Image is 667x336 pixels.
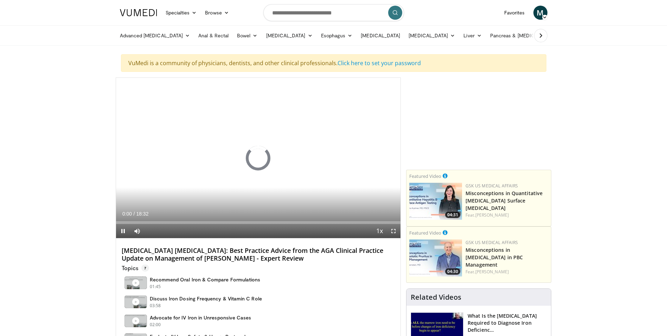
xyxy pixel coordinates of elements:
h4: Related Videos [411,293,461,301]
a: [PERSON_NAME] [475,269,509,275]
iframe: Advertisement [426,77,532,166]
a: M [533,6,547,20]
h4: Discuss Iron Dosing Frequency & Vitamin C Role [150,295,262,302]
input: Search topics, interventions [263,4,404,21]
a: Esophagus [317,29,357,43]
div: Progress Bar [116,221,401,224]
span: / [134,211,135,217]
p: 02:00 [150,322,161,328]
a: Browse [201,6,233,20]
span: 0:00 [122,211,132,217]
small: Featured Video [409,173,441,179]
a: Anal & Rectal [194,29,233,43]
h4: Advocate for IV Iron in Unresponsive Cases [150,315,251,321]
button: Mute [130,224,144,238]
a: GSK US Medical Affairs [466,183,518,189]
span: 18:32 [136,211,148,217]
a: Liver [459,29,486,43]
span: 04:31 [445,212,460,218]
span: 04:30 [445,268,460,275]
img: aa8aa058-1558-4842-8c0c-0d4d7a40e65d.jpg.150x105_q85_crop-smart_upscale.jpg [409,239,462,276]
a: GSK US Medical Affairs [466,239,518,245]
a: Advanced [MEDICAL_DATA] [116,29,194,43]
button: Playback Rate [372,224,386,238]
a: Bowel [233,29,262,43]
video-js: Video Player [116,78,401,238]
a: [MEDICAL_DATA] [262,29,317,43]
h4: [MEDICAL_DATA] [MEDICAL_DATA]: Best Practice Advice from the AGA Clinical Practice Update on Mana... [122,247,395,262]
a: Specialties [161,6,201,20]
a: Pancreas & [MEDICAL_DATA] [486,29,568,43]
small: Featured Video [409,230,441,236]
span: 7 [141,265,149,272]
a: Misconceptions in Quantitative [MEDICAL_DATA] Surface [MEDICAL_DATA] [466,190,543,211]
a: Misconceptions in [MEDICAL_DATA] in PBC Management [466,247,523,268]
p: 01:45 [150,284,161,290]
a: 04:30 [409,239,462,276]
p: Topics [122,265,149,272]
div: VuMedi is a community of physicians, dentists, and other clinical professionals. [121,54,546,72]
div: Feat. [466,212,548,218]
a: Favorites [500,6,529,20]
img: ea8305e5-ef6b-4575-a231-c141b8650e1f.jpg.150x105_q85_crop-smart_upscale.jpg [409,183,462,220]
a: [MEDICAL_DATA] [357,29,404,43]
a: 04:31 [409,183,462,220]
a: [MEDICAL_DATA] [404,29,459,43]
h4: Recommend Oral Iron & Compare Formulations [150,276,261,283]
p: 03:58 [150,303,161,309]
a: Click here to set your password [338,59,421,67]
div: Feat. [466,269,548,275]
button: Pause [116,224,130,238]
h3: What Is the [MEDICAL_DATA] Required to Diagnose Iron Deficienc… [468,312,547,334]
button: Fullscreen [386,224,400,238]
img: VuMedi Logo [120,9,157,16]
a: [PERSON_NAME] [475,212,509,218]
